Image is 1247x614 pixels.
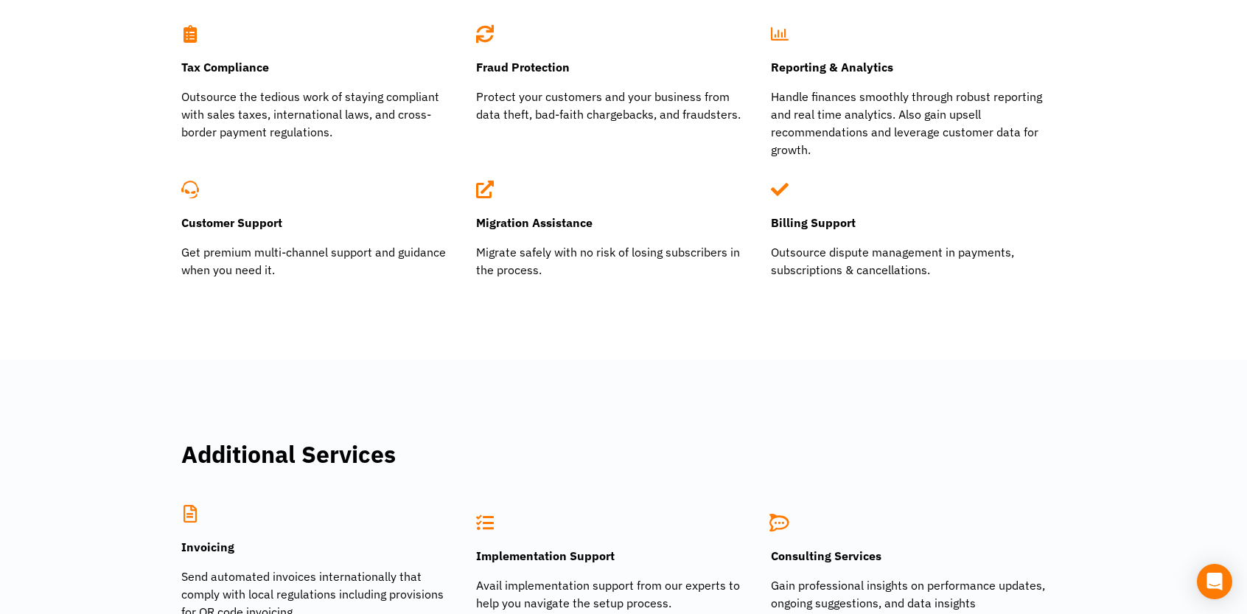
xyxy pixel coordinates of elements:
[476,60,570,74] b: Fraud Protection
[771,60,893,74] b: Reporting & Analytics
[181,60,269,74] b: Tax Compliance
[771,243,1047,279] p: Outsource dispute management in payments, subscriptions & cancellations.
[181,215,282,230] b: Customer Support
[181,441,1047,468] h2: Additional Services
[476,243,752,279] p: Migrate safely with no risk of losing subscribers in the process.
[1197,564,1232,599] div: Open Intercom Messenger
[476,576,752,612] p: Avail implementation support from our experts to help you navigate the setup process.
[181,88,458,141] p: Outsource the tedious work of staying compliant with sales taxes, international laws, and cross-b...
[771,215,856,230] b: Billing Support
[181,540,234,554] b: Invoicing
[476,215,593,230] b: Migration Assistance
[771,548,881,563] b: Consulting Services
[771,576,1047,612] p: Gain professional insights on performance updates, ongoing suggestions, and data insights
[771,88,1047,158] p: Handle finances smoothly through robust reporting and real time analytics. Also gain upsell recom...
[181,243,458,279] p: Get premium multi-channel support and guidance when you need it.
[476,548,615,563] b: Implementation Support
[476,88,752,123] p: Protect your customers and your business from data theft, bad-faith chargebacks, and fraudsters.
